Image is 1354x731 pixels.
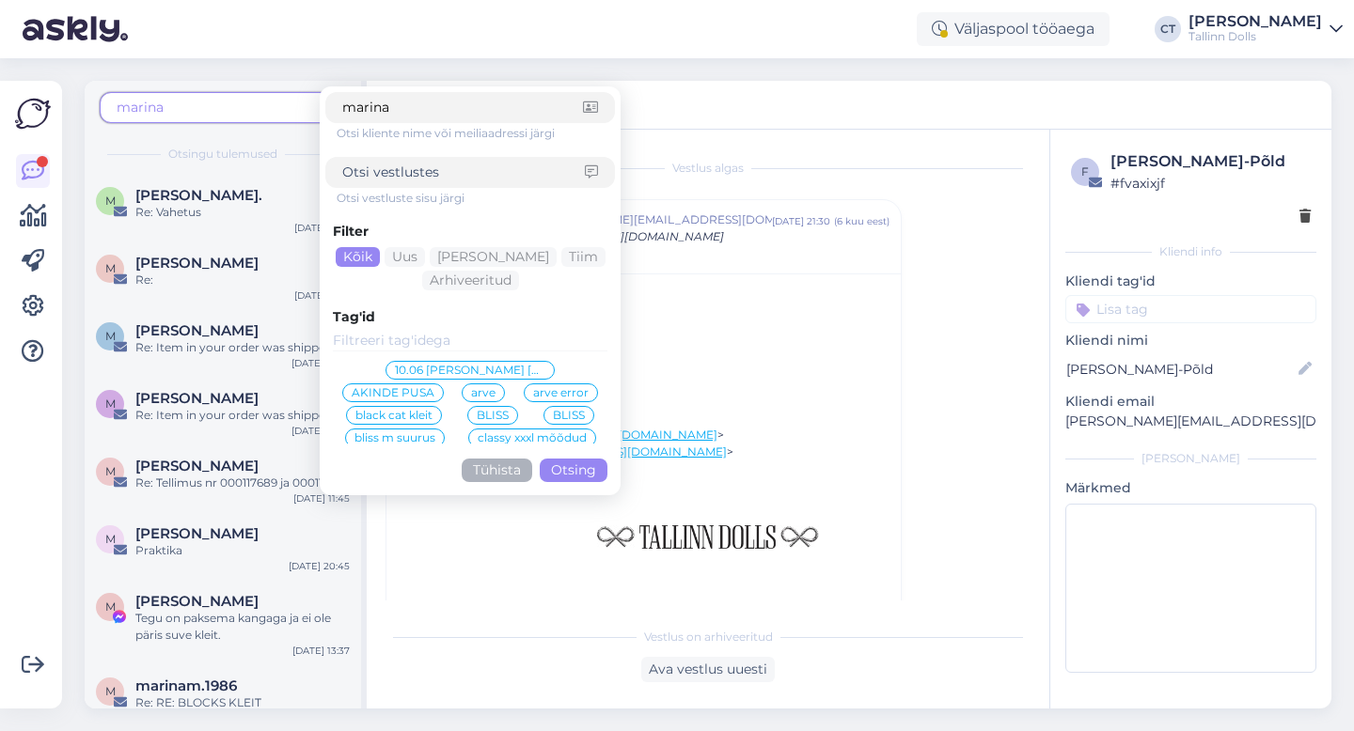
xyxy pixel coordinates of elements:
span: M [105,194,116,208]
span: Marina Semjonova [135,593,259,610]
div: Otsi kliente nime või meiliaadressi järgi [337,125,615,142]
div: Tag'id [333,307,607,327]
span: M [105,599,116,614]
img: email-logo.jpg [597,525,819,549]
input: Filtreeri tag'idega [333,331,607,351]
span: m [105,684,116,698]
div: [DATE] 21:30 [772,214,830,228]
p: [PERSON_NAME][EMAIL_ADDRESS][DOMAIN_NAME] [1065,412,1316,431]
img: empty.gif [398,492,399,525]
span: M [105,261,116,275]
img: empty.gif [398,549,399,598]
div: Tallinn Dolls [1189,29,1322,44]
div: Re: [135,272,350,288]
span: bliss m suurus [354,432,435,443]
div: Re: RE: BLOCKS KLEIT [135,694,350,711]
div: [DATE] 11:37 [294,288,350,303]
span: [PERSON_NAME][EMAIL_ADDRESS][DOMAIN_NAME] [535,211,772,228]
span: Vestlus on arhiveeritud [644,629,773,645]
div: ----- Reply to message ----- Thank You for Your order! K, [DATE] 11:31 Tallinn Dolls < > < > [398,376,890,460]
div: Dear [PERSON_NAME]-Põld [398,598,1018,624]
span: M [105,397,116,411]
span: AKINDE PUSA [352,387,434,398]
div: [PERSON_NAME]-Põld [1110,150,1311,173]
span: f [1081,164,1089,179]
div: [DATE] 17:09 [291,356,350,370]
div: ( 6 kuu eest ) [834,214,890,228]
span: Marina Kabanova [135,322,259,339]
div: Re: Item in your order was shipped! [135,339,350,356]
img: Askly Logo [15,96,51,132]
p: Kliendi email [1065,392,1316,412]
div: Kõik [336,247,380,267]
input: Lisa nimi [1066,359,1295,380]
input: Otsi kliente [342,98,583,117]
div: [PERSON_NAME] [1065,450,1316,467]
input: Lisa tag [1065,295,1316,323]
span: Otsingu tulemused [168,146,277,163]
div: Praktika [135,542,350,559]
div: Otsi vestluste sisu järgi [337,190,615,207]
div: Väljaspool tööaega [917,12,1110,46]
div: [DATE] 12:45 [291,424,350,438]
input: Otsi vestlustes [342,163,585,182]
span: M [105,532,116,546]
div: [PERSON_NAME] [1189,14,1322,29]
div: Filter [333,222,607,241]
div: Kliendi info [1065,243,1316,260]
div: Tegu on paksema kangaga ja ei ole päris suve kleit. [135,610,350,644]
div: Ava vestlus uuesti [641,657,775,682]
div: [DATE] 13:37 [292,644,350,658]
div: Re: Vahetus [135,204,350,221]
div: [DATE] 11:58 [294,221,350,235]
span: Marina Kadak [135,458,259,474]
span: black cat kleit [355,410,433,421]
span: Marina Kob. [135,187,262,204]
div: [DATE] 11:45 [293,491,350,505]
span: Marina Mazing [135,390,259,407]
span: M [105,464,116,478]
div: Re: Tellimus nr 000117689 ja 000117267 [135,474,350,491]
p: Kliendi nimi [1065,331,1316,350]
div: CT [1155,16,1181,42]
div: [DATE] 20:45 [289,559,350,573]
div: # fvaxixjf [1110,173,1311,194]
span: Marina Langu [135,525,259,542]
div: Vestlus algas [386,160,1031,177]
a: [PERSON_NAME]Tallinn Dolls [1189,14,1343,44]
span: M [105,329,116,343]
span: marina [117,99,164,116]
p: Kliendi tag'id [1065,272,1316,291]
p: Märkmed [1065,478,1316,498]
div: Re: Item in your order was shipped! [135,407,350,424]
span: marinam.1986 [135,677,237,694]
span: Marina Gusseva [135,255,259,272]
